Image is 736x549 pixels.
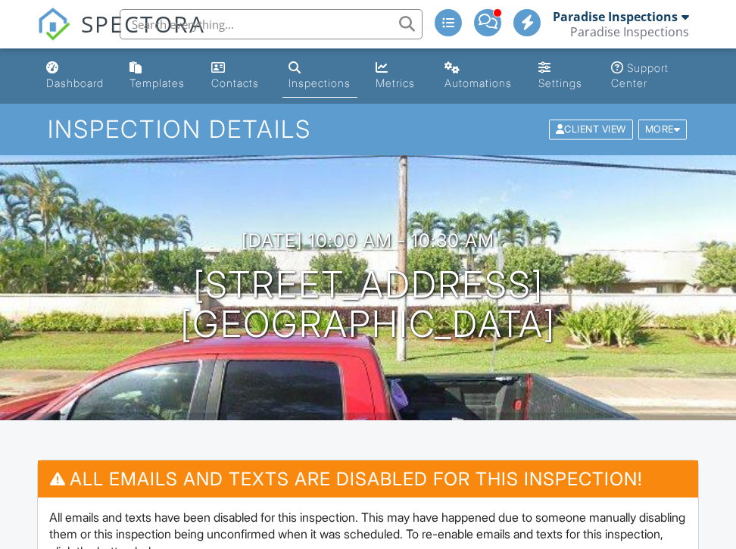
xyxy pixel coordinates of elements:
[40,55,112,98] a: Dashboard
[211,76,259,89] div: Contacts
[129,76,185,89] div: Templates
[570,24,689,39] div: Paradise Inspections
[38,460,699,498] h3: All emails and texts are disabled for this inspection!
[370,55,426,98] a: Metrics
[120,9,423,39] input: Search everything...
[242,230,494,251] h3: [DATE] 10:00 am - 10:30 am
[438,55,521,98] a: Automations (Advanced)
[205,55,270,98] a: Contacts
[288,76,351,89] div: Inspections
[376,76,415,89] div: Metrics
[48,116,688,142] h1: Inspection Details
[444,76,512,89] div: Automations
[37,8,70,41] img: The Best Home Inspection Software - Spectora
[532,55,593,98] a: Settings
[81,8,205,39] span: SPECTORA
[549,120,633,140] div: Client View
[553,9,678,24] div: Paradise Inspections
[37,20,205,52] a: SPECTORA
[123,55,193,98] a: Templates
[605,55,697,98] a: Support Center
[547,123,637,134] a: Client View
[611,61,669,89] div: Support Center
[538,76,582,89] div: Settings
[282,55,358,98] a: Inspections
[180,265,556,345] h1: [STREET_ADDRESS] [GEOGRAPHIC_DATA]
[46,76,104,89] div: Dashboard
[638,120,688,140] div: More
